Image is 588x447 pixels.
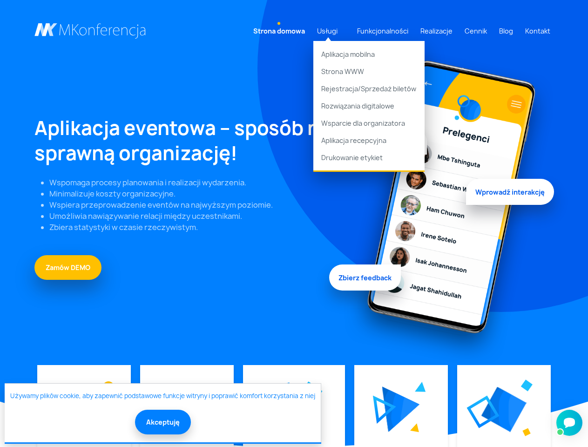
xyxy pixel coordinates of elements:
img: Graficzny element strony [466,395,500,428]
img: Graficzny element strony [103,381,114,393]
a: Strona WWW [313,63,425,80]
a: Aplikacja recepcyjna [313,132,425,149]
span: Zbierz feedback [329,266,401,292]
h1: Aplikacja eventowa – sposób na sprawną organizację! [34,115,333,166]
li: Zbiera statystyki w czasie rzeczywistym. [49,222,333,233]
a: Funkcjonalności [353,22,412,40]
a: Aplikacja mobilna [313,41,425,63]
a: Drukowanie etykiet [313,149,425,171]
span: Wprowadź interakcję [466,180,554,206]
img: Graficzny element strony [373,395,396,424]
a: Wsparcie dla organizatora [313,115,425,132]
li: Wspiera przeprowadzenie eventów na najwyższym poziomie. [49,199,333,210]
li: Minimalizuje koszty organizacyjne. [49,188,333,199]
img: Graficzny element strony [415,381,426,392]
a: Kontakt [521,22,554,40]
button: Akceptuję [135,410,191,434]
a: Używamy plików cookie, aby zapewnić podstawowe funkcje witryny i poprawić komfort korzystania z niej [10,392,315,401]
a: Usługi [313,22,341,40]
a: Rozwiązania digitalowe [313,97,425,115]
img: Graficzny element strony [344,52,554,365]
img: Graficzny element strony [521,380,533,392]
li: Wspomaga procesy planowania i realizacji wydarzenia. [49,177,333,188]
a: Rejestracja/Sprzedaż biletów [313,80,425,97]
img: Graficzny element strony [481,387,527,432]
img: Graficzny element strony [304,381,323,398]
a: Realizacje [417,22,456,40]
a: Blog [495,22,517,40]
a: Zamów DEMO [34,255,101,280]
img: Graficzny element strony [382,386,420,432]
iframe: Smartsupp widget button [556,410,582,436]
li: Umożliwia nawiązywanie relacji między uczestnikami. [49,210,333,222]
a: Cennik [461,22,491,40]
img: Graficzny element strony [522,428,531,436]
a: Strona domowa [250,22,309,40]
